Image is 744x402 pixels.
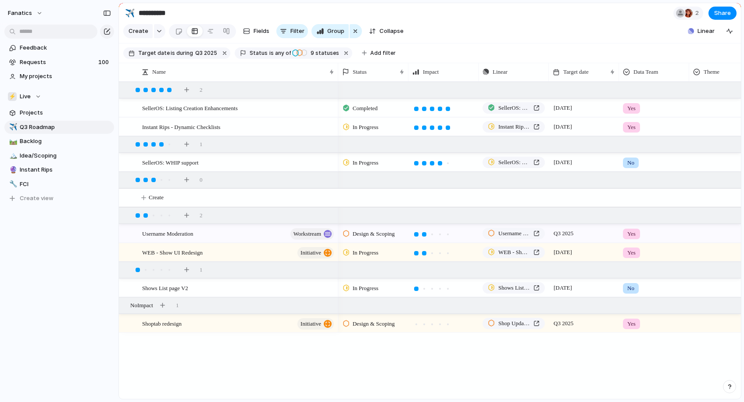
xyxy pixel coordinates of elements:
[276,24,308,38] button: Filter
[353,319,395,328] span: Design & Scoping
[551,157,574,168] span: [DATE]
[125,7,135,19] div: ✈️
[8,92,17,101] div: ⚡
[627,284,634,293] span: No
[130,301,153,310] span: No Impact
[4,178,114,191] div: 🔧FCI
[20,123,111,132] span: Q3 Roadmap
[240,24,273,38] button: Fields
[4,90,114,103] button: ⚡Live
[300,318,321,330] span: initiative
[20,43,111,52] span: Feedback
[176,301,179,310] span: 1
[357,47,401,59] button: Add filter
[200,211,203,220] span: 2
[142,247,203,257] span: WEB - Show UI Redesign
[20,137,111,146] span: Backlog
[8,9,32,18] span: fanatics
[708,7,737,20] button: Share
[142,228,193,238] span: Username Moderation
[293,228,321,240] span: workstream
[123,6,137,20] button: ✈️
[4,70,114,83] a: My projects
[627,319,636,328] span: Yes
[498,319,530,328] span: Shop Updates to Account for SellerOS Listing Creation
[290,27,304,36] span: Filter
[200,86,203,94] span: 2
[142,318,182,328] span: Shoptab redesign
[4,149,114,162] a: 🏔️Idea/Scoping
[268,48,293,58] button: isany of
[9,165,15,175] div: 🔮
[20,180,111,189] span: FCI
[551,122,574,132] span: [DATE]
[274,49,291,57] span: any of
[684,25,718,38] button: Linear
[300,247,321,259] span: initiative
[200,266,203,274] span: 1
[365,24,407,38] button: Collapse
[353,68,367,76] span: Status
[353,248,379,257] span: In Progress
[20,151,111,160] span: Idea/Scoping
[498,229,530,238] span: Username Moderation
[138,49,170,57] span: Target date
[20,58,96,67] span: Requests
[9,136,15,147] div: 🛤️
[297,247,334,258] button: initiative
[4,121,114,134] a: ✈️Q3 Roadmap
[353,284,379,293] span: In Progress
[714,9,731,18] span: Share
[142,103,238,113] span: SellerOS: Listing Creation Enhancements
[4,41,114,54] a: Feedback
[308,50,315,56] span: 9
[483,121,545,133] a: Instant Rips - Dynamic Checklists
[627,248,636,257] span: Yes
[498,122,530,131] span: Instant Rips - Dynamic Checklists
[20,165,111,174] span: Instant Rips
[152,68,166,76] span: Name
[483,102,545,114] a: SellerOS: Listing Creation Enhancements
[8,123,17,132] button: ✈️
[195,49,217,57] span: Q3 2025
[170,48,194,58] button: isduring
[250,49,268,57] span: Status
[308,49,339,57] span: statuses
[9,122,15,132] div: ✈️
[551,228,576,239] span: Q3 2025
[123,24,153,38] button: Create
[4,192,114,205] button: Create view
[149,193,164,202] span: Create
[551,318,576,329] span: Q3 2025
[142,122,220,132] span: Instant Rips - Dynamic Checklists
[370,49,396,57] span: Add filter
[4,163,114,176] a: 🔮Instant Rips
[200,140,203,149] span: 1
[695,9,701,18] span: 2
[483,157,545,168] a: SellerOS: WHIP support
[269,49,274,57] span: is
[483,247,545,258] a: WEB - Show UI Redesign
[20,108,111,117] span: Projects
[4,106,114,119] a: Projects
[254,27,269,36] span: Fields
[4,135,114,148] div: 🛤️Backlog
[551,247,574,258] span: [DATE]
[8,137,17,146] button: 🛤️
[353,123,379,132] span: In Progress
[290,228,334,240] button: workstream
[353,158,379,167] span: In Progress
[498,104,530,112] span: SellerOS: Listing Creation Enhancements
[327,27,344,36] span: Group
[20,72,111,81] span: My projects
[483,318,545,329] a: Shop Updates to Account for SellerOS Listing Creation
[493,68,508,76] span: Linear
[142,157,199,167] span: SellerOS: WHIP support
[200,176,203,184] span: 0
[4,6,47,20] button: fanatics
[292,48,341,58] button: 9 statuses
[311,24,349,38] button: Group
